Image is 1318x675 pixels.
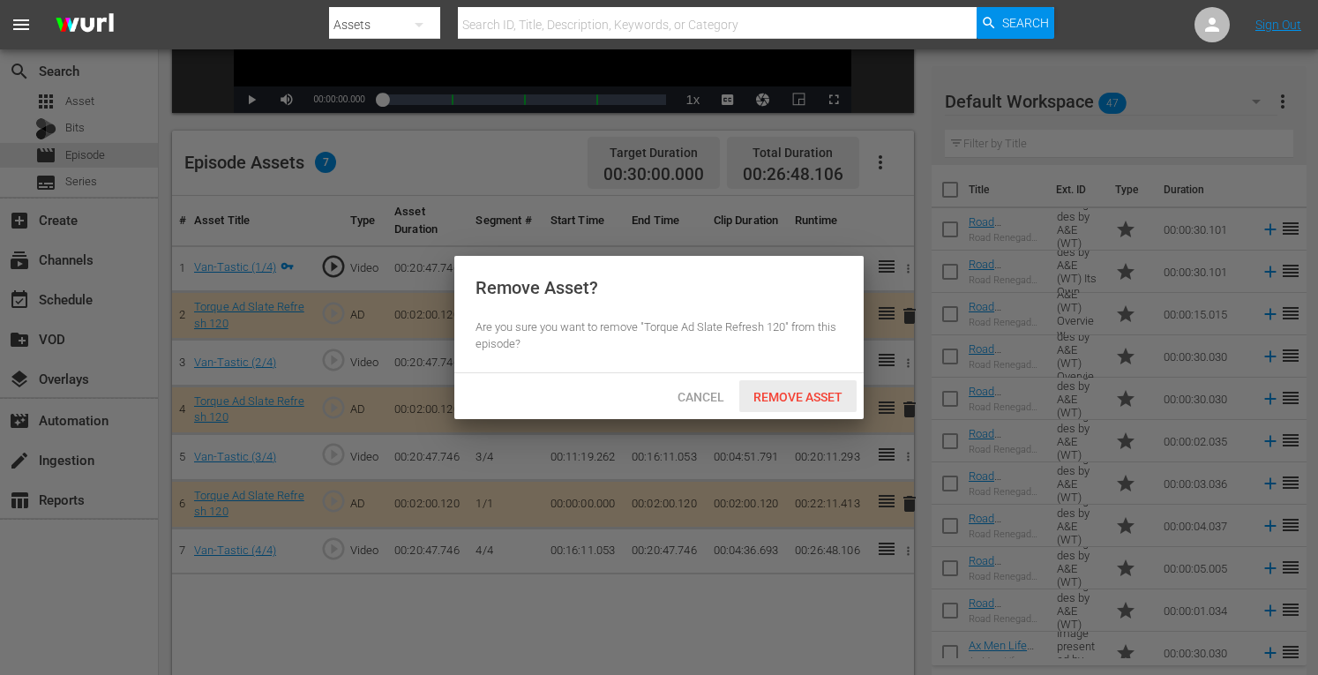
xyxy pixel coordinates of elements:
[11,14,32,35] span: menu
[1255,18,1301,32] a: Sign Out
[42,4,127,46] img: ans4CAIJ8jUAAAAAAAAAAAAAAAAAAAAAAAAgQb4GAAAAAAAAAAAAAAAAAAAAAAAAJMjXAAAAAAAAAAAAAAAAAAAAAAAAgAT5G...
[739,380,857,412] button: Remove Asset
[476,277,598,298] div: Remove Asset?
[663,390,738,404] span: Cancel
[739,390,857,404] span: Remove Asset
[1002,7,1049,39] span: Search
[476,319,842,352] div: Are you sure you want to remove "Torque Ad Slate Refresh 120" from this episode?
[977,7,1054,39] button: Search
[662,380,739,412] button: Cancel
